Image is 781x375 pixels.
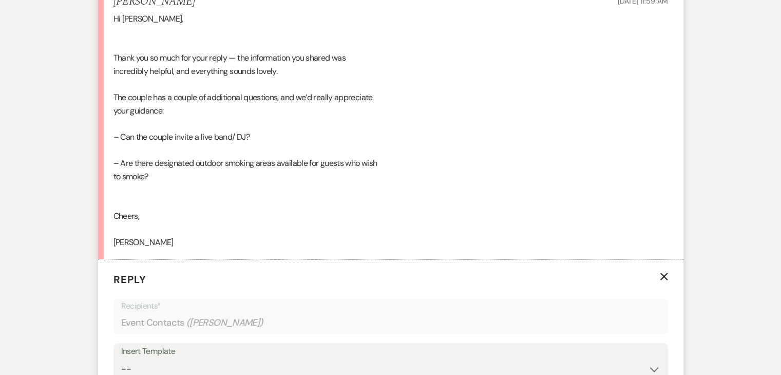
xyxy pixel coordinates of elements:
div: Hi [PERSON_NAME], Thank you so much for your reply — the information you shared was incredibly he... [113,12,668,249]
span: ( [PERSON_NAME] ) [186,316,263,330]
div: Insert Template [121,344,660,359]
p: Recipients* [121,299,660,313]
span: Reply [113,273,146,286]
div: Event Contacts [121,313,660,333]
